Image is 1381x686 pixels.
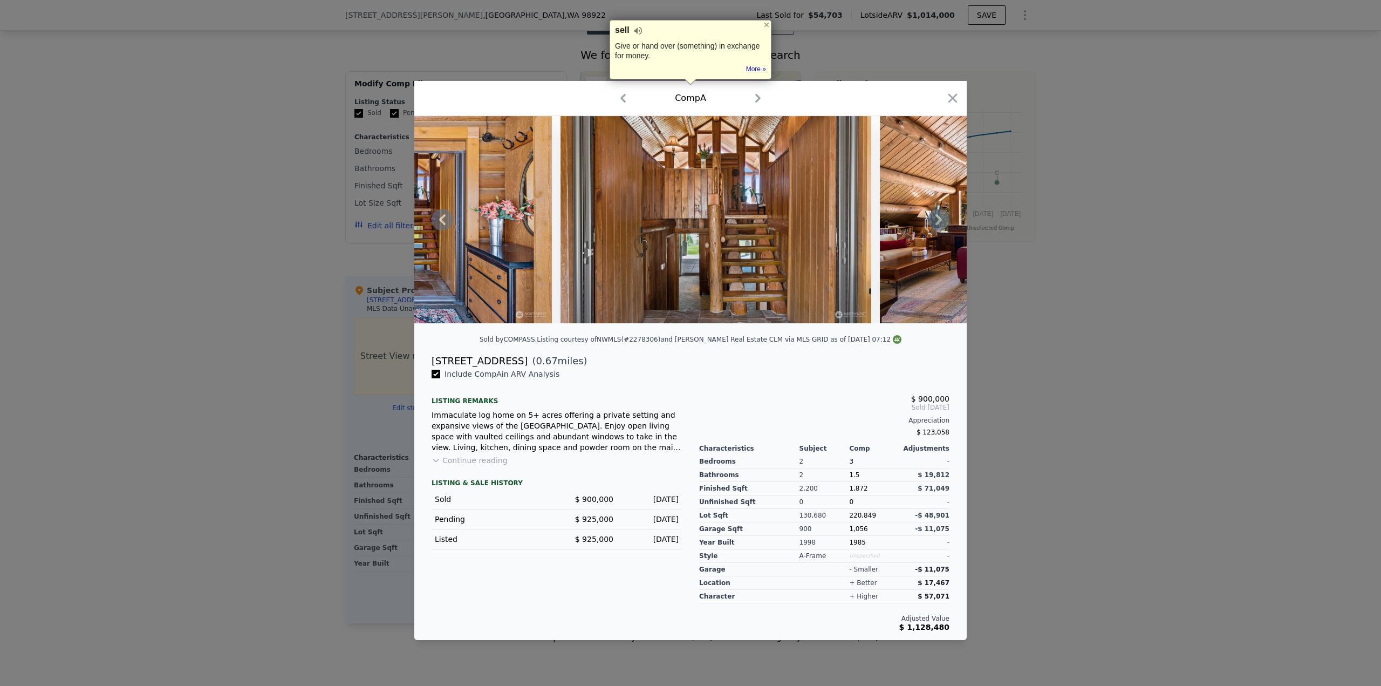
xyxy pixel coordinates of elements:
div: Garage Sqft [699,522,799,536]
div: 2,200 [799,482,850,495]
div: 1985 [849,536,899,549]
span: Sold [DATE] [699,403,949,412]
div: Unfinished Sqft [699,495,799,509]
div: [DATE] [622,494,679,505]
span: $ 19,812 [918,471,949,479]
div: 900 [799,522,850,536]
div: + higher [849,592,878,601]
div: character [699,590,799,603]
div: Subject [799,444,850,453]
div: - smaller [849,565,878,574]
span: -$ 48,901 [915,512,949,519]
span: 1,056 [849,525,867,533]
div: Sold by COMPASS . [480,336,537,343]
div: 2 [799,455,850,468]
div: Style [699,549,799,563]
button: Continue reading [432,455,508,466]
span: $ 925,000 [575,535,613,544]
span: 3 [849,458,853,465]
div: LISTING & SALE HISTORY [432,479,682,490]
span: 1,872 [849,485,867,492]
img: NWMLS Logo [893,335,901,344]
span: 220,849 [849,512,876,519]
span: $ 123,058 [917,429,949,436]
div: Adjustments [899,444,949,453]
div: 1998 [799,536,850,549]
div: Bathrooms [699,468,799,482]
div: Unspecified [849,549,899,563]
div: + better [849,579,877,587]
span: -$ 11,075 [915,566,949,573]
span: $ 17,467 [918,579,949,587]
div: Year Built [699,536,799,549]
div: Lot Sqft [699,509,799,522]
span: $ 900,000 [575,495,613,504]
div: Listed [435,534,548,545]
div: Bedrooms [699,455,799,468]
div: - [899,549,949,563]
div: 130,680 [799,509,850,522]
div: - [899,495,949,509]
div: Listing remarks [432,388,682,405]
span: $ 57,071 [918,593,949,600]
div: garage [699,563,799,576]
div: 2 [799,468,850,482]
div: Comp [849,444,899,453]
div: [DATE] [622,514,679,525]
div: [STREET_ADDRESS] [432,354,528,369]
img: Property Img [560,116,871,323]
span: 0 [849,498,853,506]
div: Comp A [675,92,706,105]
div: Pending [435,514,548,525]
div: [DATE] [622,534,679,545]
div: A-Frame [799,549,850,563]
span: ( miles) [528,354,587,369]
span: -$ 11,075 [915,525,949,533]
div: - [899,455,949,468]
span: $ 900,000 [911,395,949,403]
div: 0 [799,495,850,509]
div: Finished Sqft [699,482,799,495]
span: $ 71,049 [918,485,949,492]
span: Include Comp A in ARV Analysis [440,370,564,378]
div: 1.5 [849,468,899,482]
div: Appreciation [699,416,949,425]
div: location [699,576,799,590]
span: $ 1,128,480 [899,623,949,631]
span: 0.67 [536,355,558,366]
img: Property Img [880,116,1191,323]
div: Adjusted Value [699,614,949,623]
div: Immaculate log home on 5+ acres offering a private setting and expansive views of the [GEOGRAPHIC... [432,410,682,453]
div: Listing courtesy of NWMLS (#2278306) and [PERSON_NAME] Real Estate CLM via MLS GRID as of [DATE] ... [537,336,901,343]
div: Characteristics [699,444,799,453]
span: $ 925,000 [575,515,613,524]
div: Sold [435,494,548,505]
div: - [899,536,949,549]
